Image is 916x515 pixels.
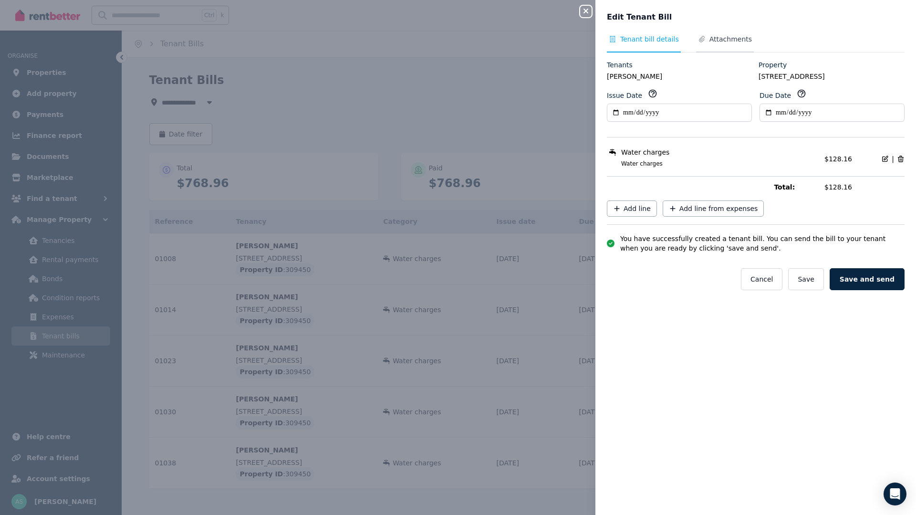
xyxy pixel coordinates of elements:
label: Tenants [607,60,633,70]
nav: Tabs [607,34,905,53]
span: Add line [624,204,651,213]
label: Due Date [760,91,791,100]
span: Add line from expenses [679,204,758,213]
button: Save and send [830,268,905,290]
label: Issue Date [607,91,642,100]
span: Tenant bill details [620,34,679,44]
span: $128.16 [824,155,852,163]
span: Attachments [709,34,752,44]
button: Save [788,268,823,290]
button: Add line [607,200,657,217]
button: Add line from expenses [663,200,764,217]
span: Water charges [610,160,819,168]
button: Cancel [741,268,782,290]
span: You have successfully created a tenant bill. You can send the bill to your tenant when you are re... [620,234,905,253]
legend: [STREET_ADDRESS] [759,72,905,81]
div: Open Intercom Messenger [884,483,906,505]
label: Property [759,60,787,70]
span: Edit Tenant Bill [607,11,672,23]
span: Total: [774,182,819,192]
span: $128.16 [824,182,905,192]
span: Water charges [621,147,669,157]
span: | [892,154,894,164]
legend: [PERSON_NAME] [607,72,753,81]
